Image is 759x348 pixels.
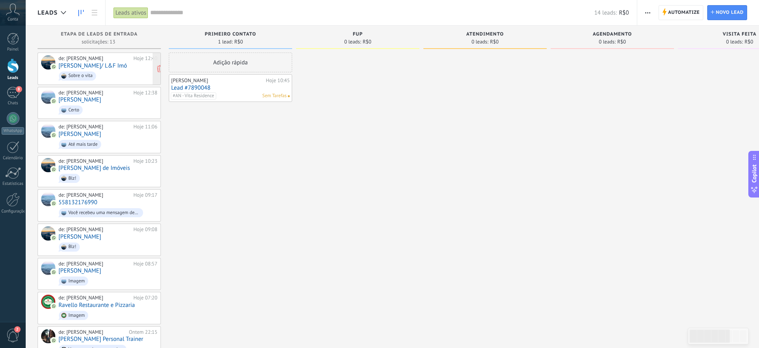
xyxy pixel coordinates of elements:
[427,32,543,38] div: Atendimento
[59,233,101,240] a: [PERSON_NAME]
[41,90,55,104] div: Gabriel
[59,55,131,62] div: de: [PERSON_NAME]
[51,64,57,70] img: com.amocrm.amocrmwa.svg
[41,55,55,70] div: Rosaldo Leocádio/ L&F Imó
[234,40,243,44] span: R$0
[59,131,101,137] a: [PERSON_NAME]
[59,295,131,301] div: de: [PERSON_NAME]
[59,261,131,267] div: de: [PERSON_NAME]
[218,40,232,44] span: 1 lead:
[642,5,653,20] button: Mais
[59,199,97,206] a: 558132176990
[171,85,290,91] a: Lead #7890048
[171,92,216,100] span: #AN - Vita Residence
[74,5,88,21] a: Leads
[134,295,157,301] div: Hoje 07:20
[363,40,371,44] span: R$0
[59,302,135,308] a: Ravello Restaurante e Pizzaria
[59,329,126,335] div: de: [PERSON_NAME]
[134,55,157,62] div: Hoje 12:40
[68,142,98,147] div: Até mais tarde
[41,329,55,343] div: Pedro Personal Trainer
[129,329,157,335] div: Ontem 22:15
[51,201,57,206] img: com.amocrm.amocrmwa.svg
[668,6,700,20] span: Automatize
[599,40,616,44] span: 0 leads:
[59,165,130,171] a: [PERSON_NAME] de Imóveis
[68,313,85,318] div: Imagem
[113,7,148,19] div: Leads ativos
[659,5,703,20] a: Automatize
[51,98,57,104] img: com.amocrm.amocrmwa.svg
[723,32,756,37] span: Visita Feita
[59,90,131,96] div: de: [PERSON_NAME]
[2,156,25,161] div: Calendário
[59,226,131,233] div: de: [PERSON_NAME]
[300,32,415,38] div: FUP
[88,5,101,21] a: Lista
[726,40,743,44] span: 0 leads:
[68,244,76,250] div: Blz!
[2,75,25,81] div: Leads
[41,261,55,275] div: Santos Lourielson
[262,92,287,100] span: Sem Tarefas
[59,336,143,342] a: [PERSON_NAME] Personal Trainer
[16,86,22,92] span: 8
[59,158,131,164] div: de: [PERSON_NAME]
[134,261,157,267] div: Hoje 08:57
[41,124,55,138] div: Marcella Arruda Alves
[593,32,632,37] span: Agendamento
[51,338,57,343] img: com.amocrm.amocrmwa.svg
[2,101,25,106] div: Chats
[617,40,626,44] span: R$0
[51,132,57,138] img: com.amocrm.amocrmwa.svg
[173,32,288,38] div: Primeiro Contato
[2,127,24,135] div: WhatsApp
[68,278,85,284] div: Imagem
[555,32,670,38] div: Agendamento
[134,158,157,164] div: Hoje 10:23
[68,210,140,216] div: Você recebeu uma mensagem de mídia (ID da mensagem: 482A7649A3CD91BAFD. Aguarde o carregamento ou...
[750,164,758,182] span: Copilot
[619,9,629,17] span: R$0
[41,158,55,172] div: Thiago Silva - Corretor de Imóveis
[14,326,21,333] span: 2
[41,295,55,309] div: Ravello Restaurante e Pizzaria
[2,209,25,214] div: Configurações
[51,235,57,241] img: com.amocrm.amocrmwa.svg
[51,303,57,309] img: com.amocrm.amocrmwa.svg
[466,32,504,37] span: Atendimento
[8,17,18,22] span: Conta
[472,40,489,44] span: 0 leads:
[81,40,115,44] span: solicitações: 13
[2,47,25,52] div: Painel
[169,53,292,72] div: Adição rápida
[68,176,76,181] div: Blz!
[59,192,131,198] div: de: [PERSON_NAME]
[490,40,498,44] span: R$0
[353,32,363,37] span: FUP
[51,167,57,172] img: com.amocrm.amocrmwa.svg
[707,5,747,20] a: Novo lead
[344,40,361,44] span: 0 leads:
[288,95,290,97] span: Nenhuma tarefa atribuída
[59,267,101,274] a: [PERSON_NAME]
[59,124,131,130] div: de: [PERSON_NAME]
[42,32,157,38] div: Etapa de leads de entrada
[41,192,55,206] div: 558132176990
[594,9,617,17] span: 14 leads:
[38,9,58,17] span: Leads
[266,77,290,84] div: Hoje 10:45
[134,90,157,96] div: Hoje 12:38
[171,77,264,84] div: [PERSON_NAME]
[41,226,55,241] div: Diana
[2,181,25,186] div: Estatísticas
[134,192,157,198] div: Hoje 09:17
[716,6,744,20] span: Novo lead
[61,32,138,37] span: Etapa de leads de entrada
[59,96,101,103] a: [PERSON_NAME]
[68,73,93,79] div: Sobre o vita
[205,32,256,37] span: Primeiro Contato
[744,40,753,44] span: R$0
[68,107,79,113] div: Certo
